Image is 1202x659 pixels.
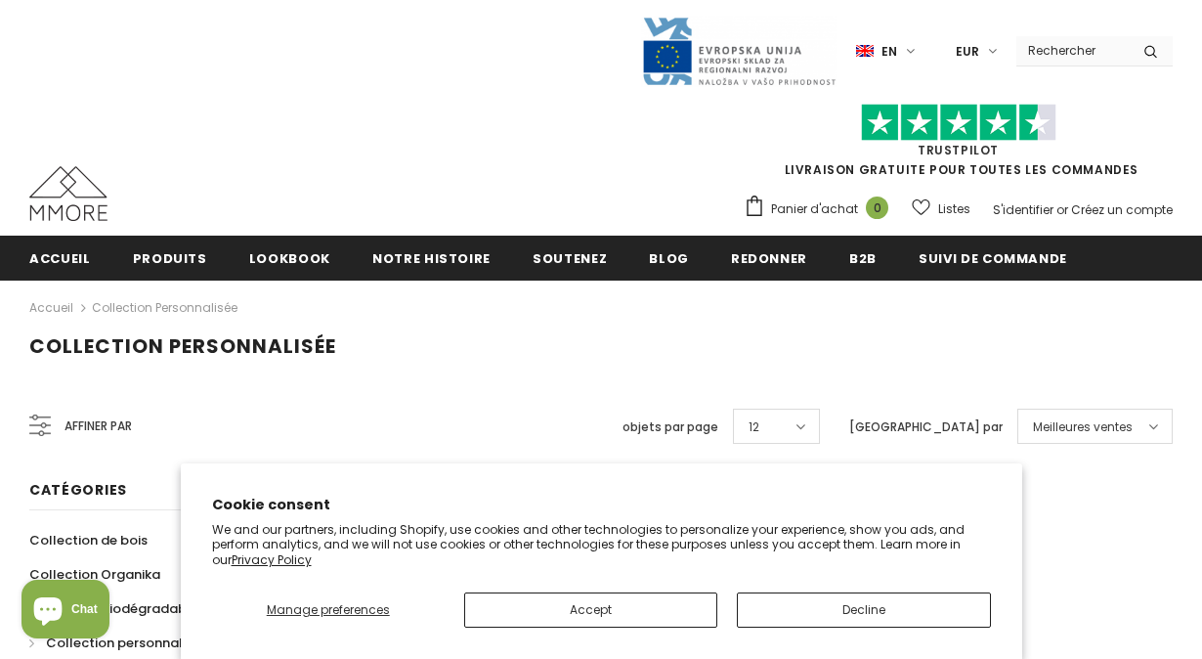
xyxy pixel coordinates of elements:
[771,199,858,219] span: Panier d'achat
[919,236,1067,280] a: Suivi de commande
[29,249,91,268] span: Accueil
[641,42,837,59] a: Javni Razpis
[212,495,991,515] h2: Cookie consent
[372,249,491,268] span: Notre histoire
[249,249,330,268] span: Lookbook
[372,236,491,280] a: Notre histoire
[641,16,837,87] img: Javni Razpis
[29,480,127,500] span: Catégories
[1033,417,1133,437] span: Meilleures ventes
[938,199,970,219] span: Listes
[731,249,807,268] span: Redonner
[744,195,898,224] a: Panier d'achat 0
[29,296,73,320] a: Accueil
[861,104,1056,142] img: Faites confiance aux étoiles pilotes
[533,249,607,268] span: soutenez
[993,201,1053,218] a: S'identifier
[918,142,999,158] a: TrustPilot
[849,249,877,268] span: B2B
[1016,36,1129,65] input: Search Site
[267,601,390,618] span: Manage preferences
[919,249,1067,268] span: Suivi de commande
[912,192,970,226] a: Listes
[649,236,689,280] a: Blog
[212,593,445,628] button: Manage preferences
[29,565,160,584] span: Collection Organika
[29,236,91,280] a: Accueil
[744,112,1173,178] span: LIVRAISON GRATUITE POUR TOUTES LES COMMANDES
[249,236,330,280] a: Lookbook
[649,249,689,268] span: Blog
[29,523,148,557] a: Collection de bois
[737,593,990,628] button: Decline
[212,522,991,568] p: We and our partners, including Shopify, use cookies and other technologies to personalize your ex...
[29,531,148,549] span: Collection de bois
[232,551,312,568] a: Privacy Policy
[533,236,607,280] a: soutenez
[29,332,336,360] span: Collection personnalisée
[1056,201,1068,218] span: or
[1071,201,1173,218] a: Créez un compte
[731,236,807,280] a: Redonner
[849,236,877,280] a: B2B
[956,42,979,62] span: EUR
[16,580,115,643] inbox-online-store-chat: Shopify online store chat
[92,299,237,316] a: Collection personnalisée
[856,43,874,60] img: i-lang-1.png
[29,166,107,221] img: Cas MMORE
[133,236,207,280] a: Produits
[464,593,717,628] button: Accept
[866,197,888,219] span: 0
[133,249,207,268] span: Produits
[849,417,1003,437] label: [GEOGRAPHIC_DATA] par
[749,417,759,437] span: 12
[881,42,897,62] span: en
[46,634,208,652] span: Collection personnalisée
[29,557,160,592] a: Collection Organika
[64,416,132,437] span: Affiner par
[622,417,718,437] label: objets par page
